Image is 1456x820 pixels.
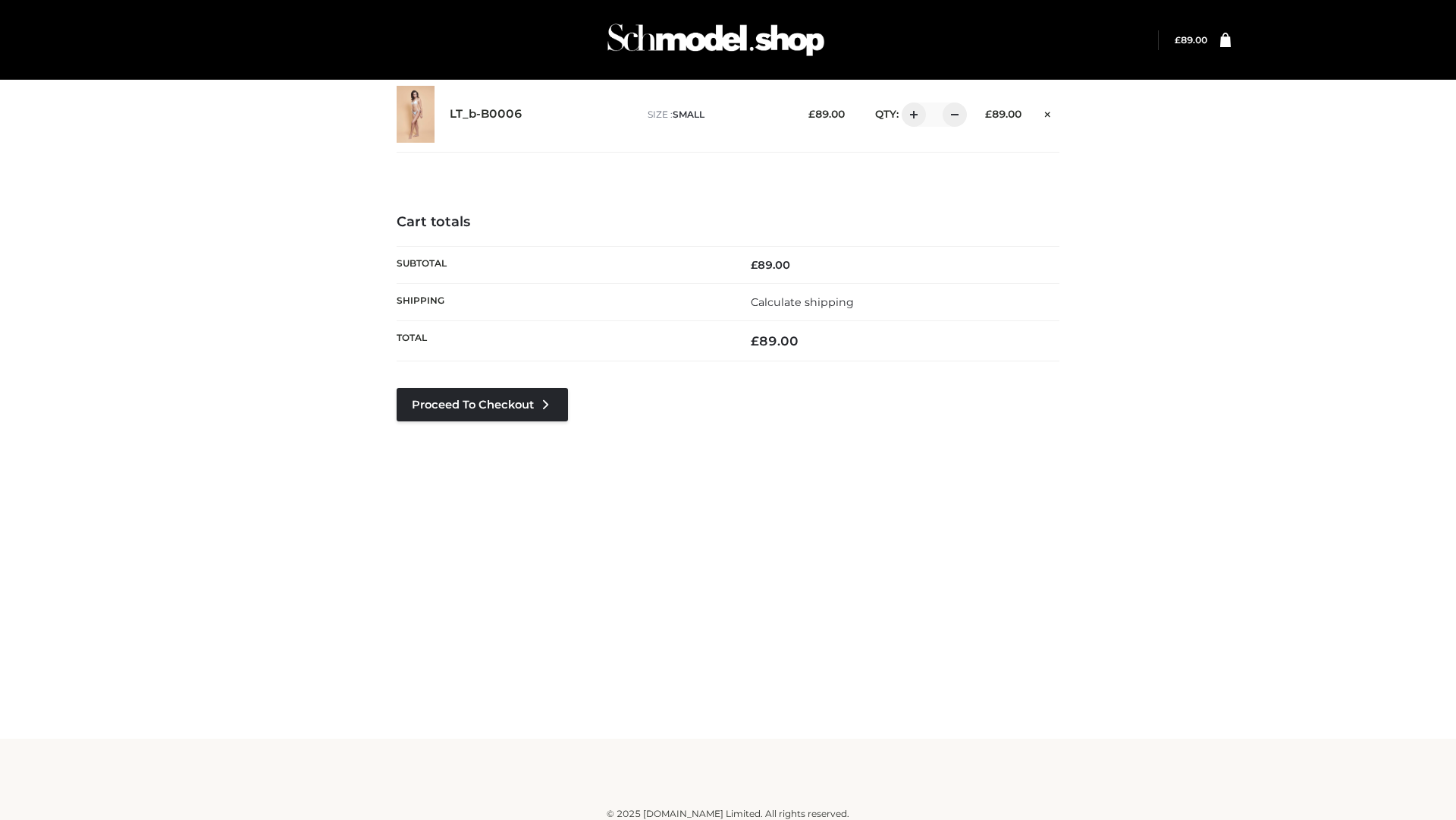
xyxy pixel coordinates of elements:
bdi: 89.00 [1175,34,1207,46]
p: size : [648,108,785,121]
span: SMALL [673,109,704,120]
th: Total [397,321,728,361]
a: Remove this item [1037,102,1059,122]
h4: Cart totals [397,214,1059,231]
bdi: 89.00 [751,333,799,348]
bdi: 89.00 [985,108,1021,120]
th: Subtotal [397,246,728,283]
bdi: 89.00 [751,258,790,272]
a: Calculate shipping [751,295,854,309]
span: £ [985,108,992,120]
th: Shipping [397,283,728,320]
span: £ [751,333,759,348]
img: Schmodel Admin 964 [602,10,830,70]
a: £89.00 [1175,34,1207,46]
span: £ [1175,34,1181,46]
span: £ [751,258,758,272]
div: QTY: [860,102,962,127]
a: LT_b-B0006 [450,107,522,121]
a: Proceed to Checkout [397,388,568,421]
bdi: 89.00 [808,108,845,120]
span: £ [808,108,815,120]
